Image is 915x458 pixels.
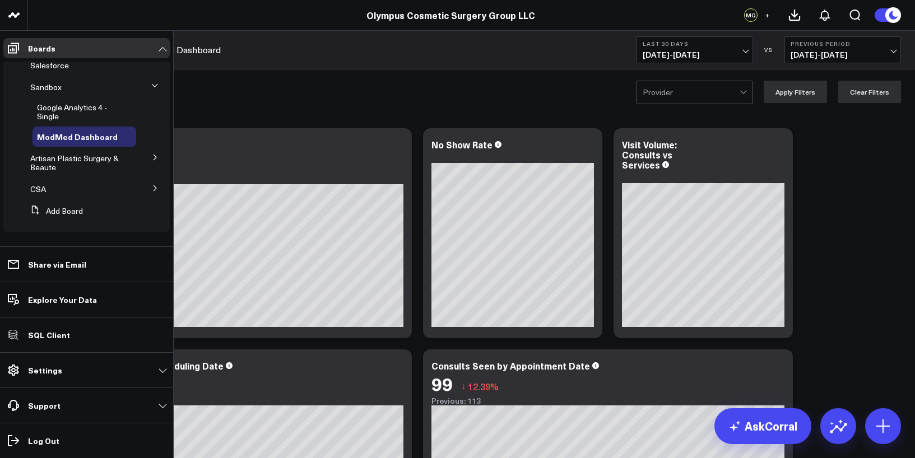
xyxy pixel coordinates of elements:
[30,60,69,71] span: Salesforce
[784,36,901,63] button: Previous Period[DATE]-[DATE]
[137,44,221,56] a: ModMed Dashboard
[37,103,121,121] a: Google Analytics 4 - Single
[791,50,895,59] span: [DATE] - [DATE]
[28,44,55,53] p: Boards
[366,9,535,21] a: Olympus Cosmetic Surgery Group LLC
[30,61,69,70] a: Salesforce
[28,366,62,375] p: Settings
[28,295,97,304] p: Explore Your Data
[30,184,46,194] span: CSA
[764,81,827,103] button: Apply Filters
[28,260,86,269] p: Share via Email
[744,8,758,22] div: MQ
[643,40,747,47] b: Last 30 Days
[622,138,677,171] div: Visit Volume: Consults vs Services
[28,330,70,339] p: SQL Client
[765,11,770,19] span: +
[791,40,895,47] b: Previous Period
[760,8,774,22] button: +
[431,396,784,405] div: Previous: 113
[30,185,46,194] a: CSA
[643,50,747,59] span: [DATE] - [DATE]
[431,373,453,394] div: 99
[468,380,499,392] span: 12.39%
[759,46,779,53] div: VS
[50,396,403,405] div: Previous: 112
[37,131,118,142] span: ModMed Dashboard
[838,81,901,103] button: Clear Filters
[28,436,59,445] p: Log Out
[431,138,493,151] div: No Show Rate
[637,36,753,63] button: Last 30 Days[DATE]-[DATE]
[28,401,61,410] p: Support
[30,153,119,172] span: Artisan Plastic Surgery & Beaute
[50,175,403,184] div: Previous: 1.1K
[3,431,170,451] a: Log Out
[30,83,62,92] a: Sandbox
[30,154,123,172] a: Artisan Plastic Surgery & Beaute
[3,325,170,345] a: SQL Client
[714,408,811,444] a: AskCorral
[431,359,590,372] div: Consults Seen by Appointment Date
[461,379,466,394] span: ↓
[26,201,83,221] button: Add Board
[37,102,107,121] span: Google Analytics 4 - Single
[30,82,62,92] span: Sandbox
[37,132,118,141] a: ModMed Dashboard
